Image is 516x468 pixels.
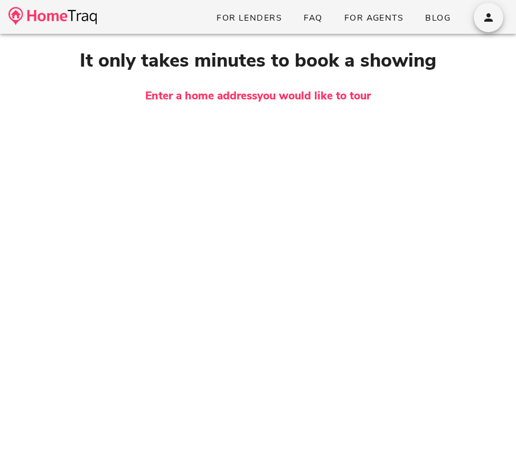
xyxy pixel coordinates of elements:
a: For Lenders [208,8,290,27]
img: desktop-logo.34a1112.png [8,7,97,25]
span: FAQ [303,12,323,24]
span: It only takes minutes to book a showing [80,48,436,74]
span: you would like to tour [257,88,371,103]
span: Blog [425,12,451,24]
a: Blog [416,8,459,27]
h3: Enter a home address [27,88,490,105]
span: For Agents [344,12,404,24]
a: For Agents [335,8,412,27]
a: FAQ [295,8,331,27]
span: For Lenders [216,12,282,24]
